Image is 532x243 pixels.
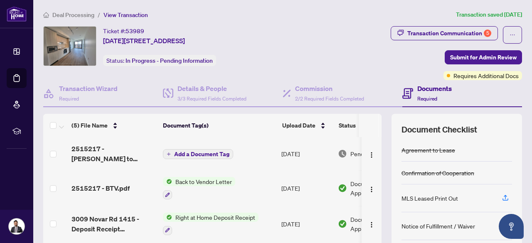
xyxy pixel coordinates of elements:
button: Open asap [499,214,524,239]
span: Requires Additional Docs [453,71,519,80]
span: In Progress - Pending Information [126,57,213,64]
img: Logo [368,152,375,158]
span: Document Approved [350,179,402,197]
h4: Details & People [177,83,246,93]
span: Document Checklist [401,124,477,135]
span: 2515217 - [PERSON_NAME] to review.pdf [71,144,156,164]
span: Add a Document Tag [174,151,229,157]
div: Status: [103,55,216,66]
img: Profile Icon [9,218,25,234]
span: Back to Vendor Letter [172,177,235,186]
img: Status Icon [163,213,172,222]
span: Upload Date [282,121,315,130]
span: View Transaction [103,11,148,19]
div: Agreement to Lease [401,145,455,155]
div: Notice of Fulfillment / Waiver [401,221,475,231]
h4: Transaction Wizard [59,83,118,93]
img: Document Status [338,149,347,158]
span: 53989 [126,27,144,35]
span: [DATE][STREET_ADDRESS] [103,36,185,46]
h4: Commission [295,83,364,93]
div: Transaction Communication [407,27,491,40]
span: 2515217 - BTV.pdf [71,183,130,193]
th: Upload Date [279,114,335,137]
th: Document Tag(s) [160,114,279,137]
span: Submit for Admin Review [450,51,517,64]
span: Pending Review [350,149,392,158]
th: Status [335,114,406,137]
span: Status [339,121,356,130]
span: (5) File Name [71,121,108,130]
span: 3/3 Required Fields Completed [177,96,246,102]
span: Required [417,96,437,102]
img: Logo [368,221,375,228]
img: Status Icon [163,177,172,186]
button: Transaction Communication5 [391,26,498,40]
span: plus [167,152,171,156]
span: Right at Home Deposit Receipt [172,213,259,222]
td: [DATE] [278,170,335,206]
button: Logo [365,147,378,160]
img: IMG-W12391454_1.jpg [44,27,96,66]
span: home [43,12,49,18]
button: Add a Document Tag [163,149,233,160]
span: Required [59,96,79,102]
div: 5 [484,29,491,37]
th: (5) File Name [68,114,160,137]
button: Status IconRight at Home Deposit Receipt [163,213,259,235]
img: Document Status [338,184,347,193]
button: Logo [365,217,378,231]
button: Logo [365,182,378,195]
button: Add a Document Tag [163,149,233,159]
span: ellipsis [510,32,515,38]
div: Confirmation of Cooperation [401,168,474,177]
span: Document Approved [350,215,402,233]
span: 3009 Novar Rd 1415 - Deposit Receipt 2515217.pdf [71,214,156,234]
button: Submit for Admin Review [445,50,522,64]
img: logo [7,6,27,22]
article: Transaction saved [DATE] [456,10,522,20]
span: Deal Processing [52,11,94,19]
div: Ticket #: [103,26,144,36]
img: Document Status [338,219,347,228]
div: MLS Leased Print Out [401,194,458,203]
td: [DATE] [278,137,335,170]
button: Status IconBack to Vendor Letter [163,177,235,199]
li: / [98,10,100,20]
h4: Documents [417,83,452,93]
img: Logo [368,186,375,193]
td: [DATE] [278,206,335,242]
span: 2/2 Required Fields Completed [295,96,364,102]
